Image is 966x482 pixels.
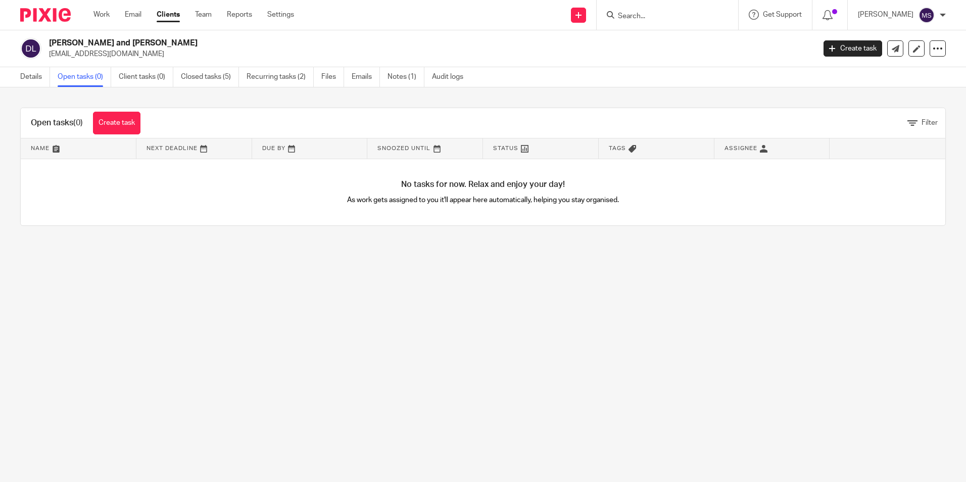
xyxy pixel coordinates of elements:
[247,67,314,87] a: Recurring tasks (2)
[267,10,294,20] a: Settings
[31,118,83,128] h1: Open tasks
[119,67,173,87] a: Client tasks (0)
[321,67,344,87] a: Files
[181,67,239,87] a: Closed tasks (5)
[157,10,180,20] a: Clients
[93,10,110,20] a: Work
[73,119,83,127] span: (0)
[617,12,708,21] input: Search
[763,11,802,18] span: Get Support
[93,112,140,134] a: Create task
[922,119,938,126] span: Filter
[352,67,380,87] a: Emails
[824,40,882,57] a: Create task
[227,10,252,20] a: Reports
[252,195,714,205] p: As work gets assigned to you it'll appear here automatically, helping you stay organised.
[919,7,935,23] img: svg%3E
[388,67,424,87] a: Notes (1)
[58,67,111,87] a: Open tasks (0)
[432,67,471,87] a: Audit logs
[125,10,141,20] a: Email
[20,67,50,87] a: Details
[858,10,913,20] p: [PERSON_NAME]
[493,146,518,151] span: Status
[20,38,41,59] img: svg%3E
[21,179,945,190] h4: No tasks for now. Relax and enjoy your day!
[20,8,71,22] img: Pixie
[377,146,430,151] span: Snoozed Until
[49,38,656,49] h2: [PERSON_NAME] and [PERSON_NAME]
[609,146,626,151] span: Tags
[49,49,808,59] p: [EMAIL_ADDRESS][DOMAIN_NAME]
[195,10,212,20] a: Team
